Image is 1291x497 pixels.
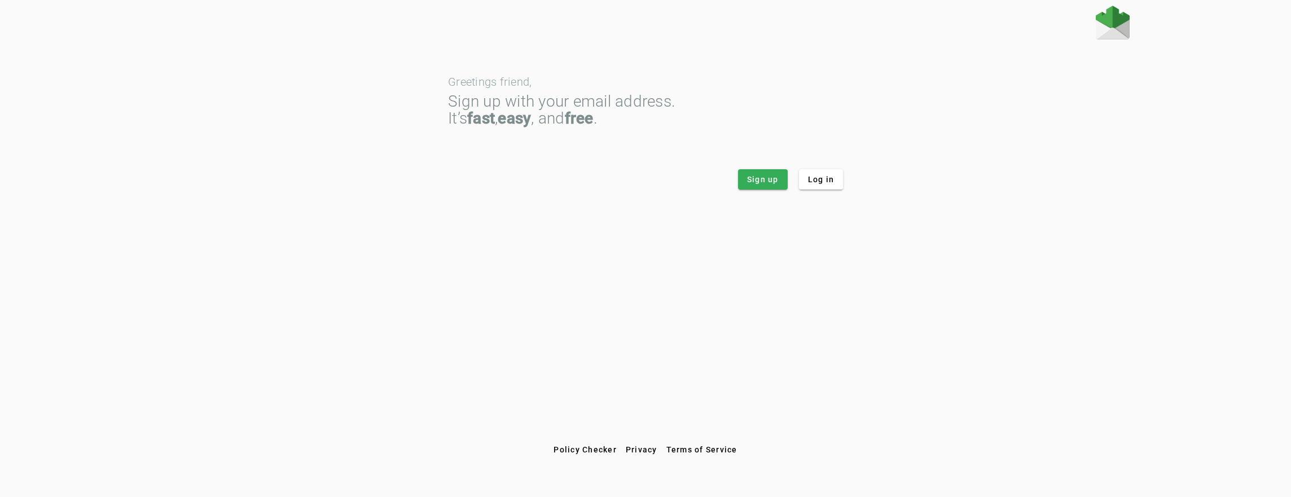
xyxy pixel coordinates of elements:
span: Policy Checker [554,445,617,454]
span: Sign up [747,174,779,185]
button: Sign up [738,169,788,190]
img: Fraudmarc Logo [1096,6,1130,39]
div: Greetings friend, [448,76,843,87]
strong: free [565,109,594,127]
button: Log in [799,169,844,190]
div: Sign up with your email address. It’s , , and . [448,93,843,127]
span: Log in [808,174,835,185]
strong: fast [467,109,495,127]
button: Terms of Service [662,439,742,460]
span: Terms of Service [666,445,737,454]
span: Privacy [626,445,657,454]
button: Policy Checker [549,439,621,460]
strong: easy [498,109,531,127]
button: Privacy [621,439,662,460]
